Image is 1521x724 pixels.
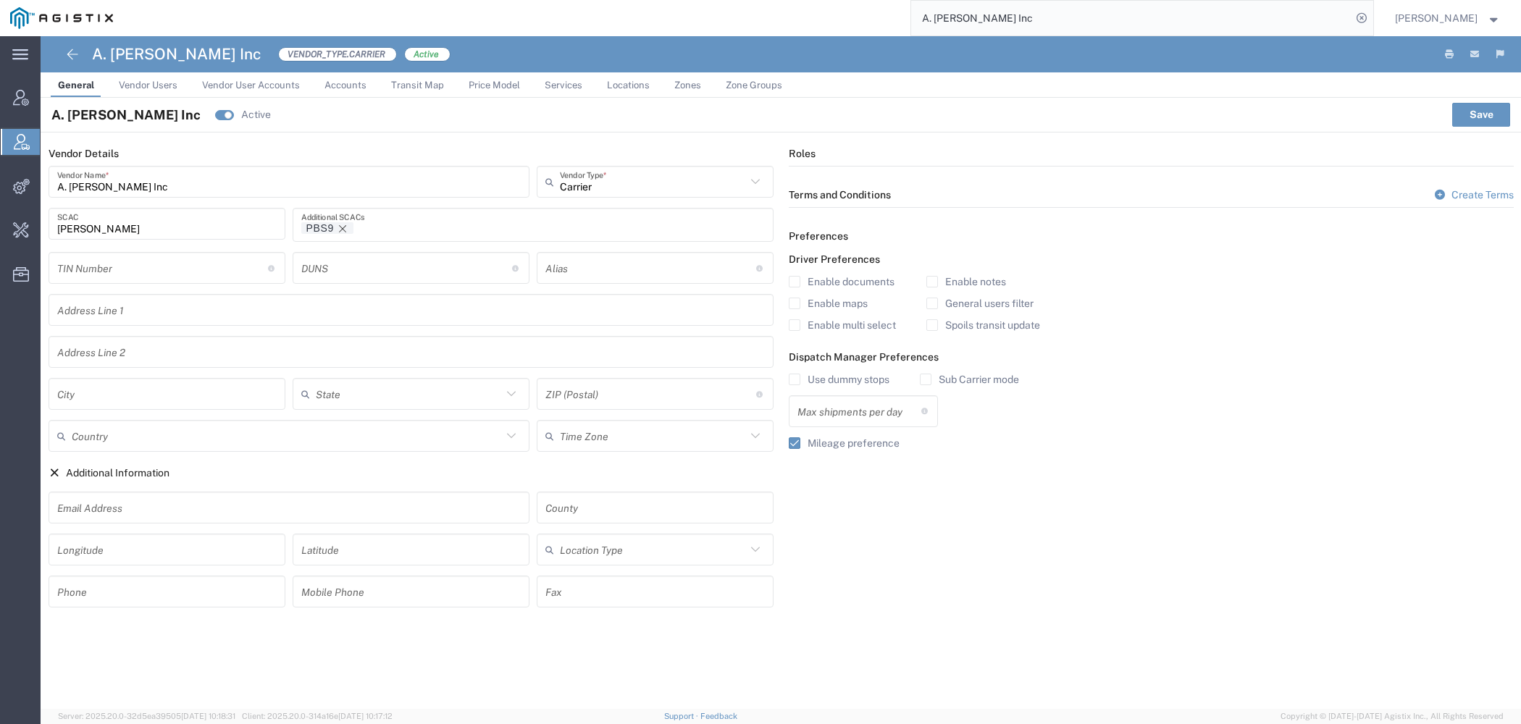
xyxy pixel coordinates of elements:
span: Create Terms [1451,189,1514,201]
button: Save [1452,103,1510,126]
span: Kaitlyn Hostetler [1395,10,1478,26]
span: Vendor Users [119,80,177,90]
span: Vendor User Accounts [202,80,300,90]
h5: Vendor Details [49,147,774,161]
span: Copyright © [DATE]-[DATE] Agistix Inc., All Rights Reserved [1281,710,1504,723]
label: Mileage preference [789,437,900,449]
span: [DATE] 10:17:12 [338,712,393,720]
label: Spoils transit update [926,319,1040,331]
span: Price Model [469,80,520,90]
label: Active [241,107,271,122]
label: Enable notes [926,276,1006,287]
input: Search for shipment number, reference number [911,1,1352,35]
span: VENDOR_TYPE.CARRIER [278,47,397,62]
span: Server: 2025.20.0-32d5ea39505 [58,712,235,720]
label: Enable documents [789,276,894,287]
span: Locations [607,80,650,90]
label: General users filter [926,298,1034,309]
a: Support [664,712,700,720]
span: Services [545,80,582,90]
button: [PERSON_NAME] [1394,9,1501,27]
span: Zone Groups [726,80,782,90]
label: Use dummy stops [789,374,889,385]
h5: Roles [789,147,1514,161]
h5: Preferences [789,230,1514,243]
span: General [58,80,94,90]
span: [DATE] 10:18:31 [181,712,235,720]
a: Feedback [700,712,737,720]
span: Transit Map [391,80,444,90]
h5: Terms and Conditions [789,188,1514,202]
label: Enable maps [789,298,868,309]
h5: Driver Preferences [789,253,1514,266]
label: Sub Carrier mode [920,374,1019,385]
delete-icon: Remove tag [334,222,348,235]
img: logo [10,7,113,29]
span: Active [404,47,451,62]
h5: Dispatch Manager Preferences [789,351,1514,363]
label: Enable multi select [789,319,896,331]
div: PBS9 [306,222,349,235]
a: Hide Additional Information [49,467,170,479]
span: A. [PERSON_NAME] Inc [51,105,201,125]
h4: A. [PERSON_NAME] Inc [92,36,261,72]
span: Zones [674,80,701,90]
div: PBS9 [306,222,335,235]
span: Accounts [324,80,366,90]
span: Client: 2025.20.0-314a16e [242,712,393,720]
